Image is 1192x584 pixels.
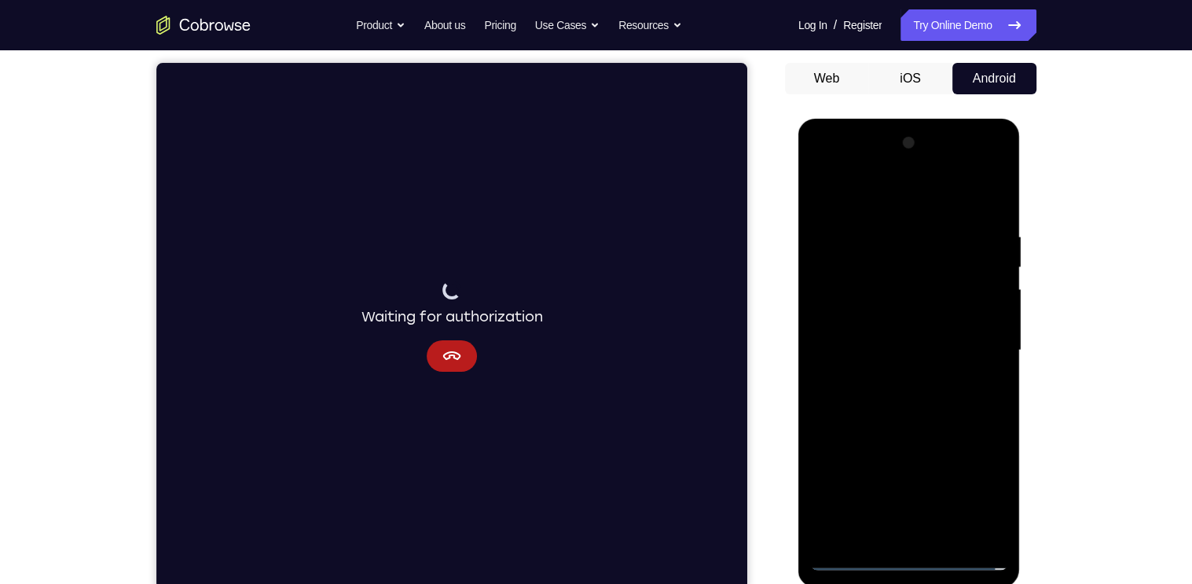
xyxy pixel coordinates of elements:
[356,9,405,41] button: Product
[424,9,465,41] a: About us
[484,9,515,41] a: Pricing
[785,63,869,94] button: Web
[900,9,1036,41] a: Try Online Demo
[156,16,251,35] a: Go to the home page
[952,63,1036,94] button: Android
[798,9,827,41] a: Log In
[868,63,952,94] button: iOS
[535,9,600,41] button: Use Cases
[205,218,387,265] div: Waiting for authorization
[843,9,882,41] a: Register
[834,16,837,35] span: /
[270,277,321,309] button: Cancel
[618,9,682,41] button: Resources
